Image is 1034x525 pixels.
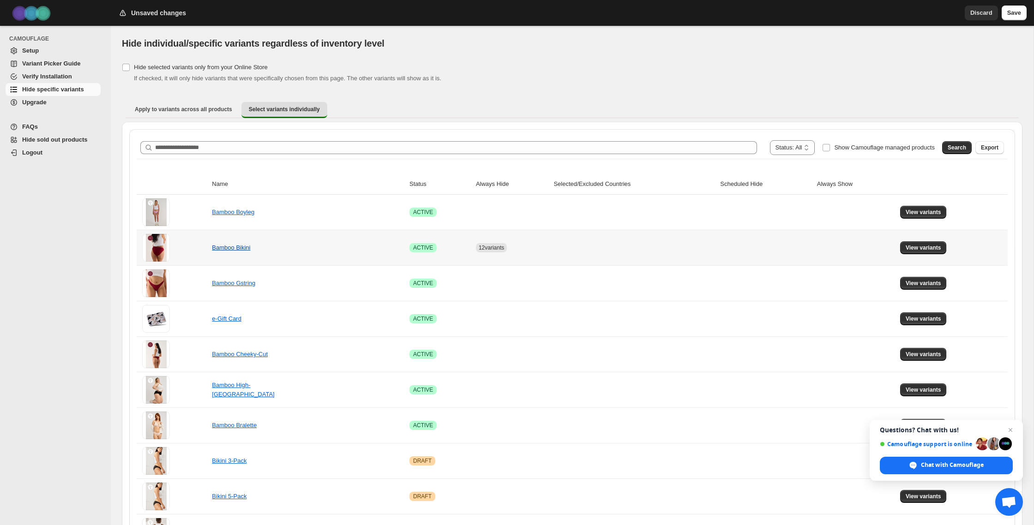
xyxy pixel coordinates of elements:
span: DRAFT [413,493,432,500]
a: Setup [6,44,101,57]
span: Questions? Chat with us! [880,426,1013,434]
a: Logout [6,146,101,159]
span: Variant Picker Guide [22,60,80,67]
a: Bikini 5-Pack [212,493,246,500]
span: ACTIVE [413,315,433,322]
th: Status [407,174,473,195]
span: CAMOUFLAGE [9,35,104,42]
span: Hide specific variants [22,86,84,93]
a: e-Gift Card [212,315,241,322]
button: Export [975,141,1004,154]
button: View variants [900,312,947,325]
span: Hide individual/specific variants regardless of inventory level [122,38,385,48]
button: View variants [900,419,947,432]
span: Hide sold out products [22,136,88,143]
th: Name [209,174,407,195]
span: 12 variants [479,245,504,251]
th: Always Hide [473,174,551,195]
h2: Unsaved changes [131,8,186,18]
a: Hide sold out products [6,133,101,146]
button: View variants [900,241,947,254]
span: Chat with Camouflage [921,461,984,469]
span: Setup [22,47,39,54]
a: Bamboo Boyleg [212,209,254,215]
button: Discard [965,6,998,20]
button: View variants [900,490,947,503]
button: Select variants individually [241,102,327,118]
span: ACTIVE [413,280,433,287]
span: Upgrade [22,99,47,106]
th: Selected/Excluded Countries [551,174,717,195]
span: ACTIVE [413,422,433,429]
button: Search [942,141,972,154]
span: View variants [906,493,941,500]
a: Bamboo Gstring [212,280,255,286]
th: Always Show [814,174,897,195]
span: Verify Installation [22,73,72,80]
span: ACTIVE [413,351,433,358]
span: View variants [906,280,941,287]
a: FAQs [6,120,101,133]
a: Upgrade [6,96,101,109]
span: View variants [906,315,941,322]
a: Verify Installation [6,70,101,83]
span: View variants [906,351,941,358]
button: View variants [900,348,947,361]
span: Select variants individually [249,106,320,113]
button: View variants [900,206,947,219]
button: Apply to variants across all products [127,102,240,117]
span: Apply to variants across all products [135,106,232,113]
span: Camouflage support is online [880,441,973,447]
span: DRAFT [413,457,432,465]
a: Bamboo High-[GEOGRAPHIC_DATA] [212,382,274,398]
span: FAQs [22,123,38,130]
span: Chat with Camouflage [880,457,1013,474]
a: Open chat [995,488,1023,516]
span: Save [1007,8,1021,18]
span: ACTIVE [413,244,433,251]
span: Search [948,144,966,151]
a: Bamboo Cheeky-Cut [212,351,268,358]
span: ACTIVE [413,386,433,394]
a: Variant Picker Guide [6,57,101,70]
span: Export [981,144,998,151]
span: Logout [22,149,42,156]
button: View variants [900,277,947,290]
span: Show Camouflage managed products [834,144,935,151]
button: Save [1002,6,1027,20]
span: Hide selected variants only from your Online Store [134,64,268,71]
a: Bamboo Bralette [212,422,257,429]
a: Bikini 3-Pack [212,457,246,464]
a: Hide specific variants [6,83,101,96]
span: If checked, it will only hide variants that were specifically chosen from this page. The other va... [134,75,441,82]
span: View variants [906,244,941,251]
span: ACTIVE [413,209,433,216]
a: Bamboo Bikini [212,244,250,251]
span: Discard [970,8,992,18]
span: View variants [906,209,941,216]
button: View variants [900,383,947,396]
th: Scheduled Hide [717,174,814,195]
span: View variants [906,386,941,394]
